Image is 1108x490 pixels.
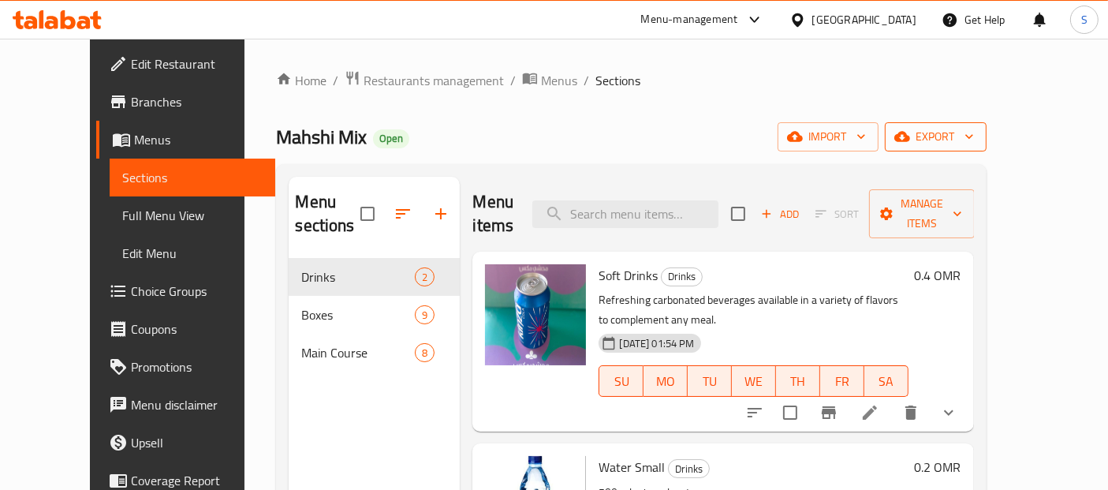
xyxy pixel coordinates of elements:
button: SU [599,365,644,397]
a: Choice Groups [96,272,275,310]
span: Coupons [131,320,263,339]
span: Sort sections [384,195,422,233]
span: Sections [122,168,263,187]
span: Full Menu View [122,206,263,225]
span: 2 [416,270,434,285]
span: Sections [595,71,640,90]
input: search [532,200,718,228]
button: WE [732,365,776,397]
a: Menus [96,121,275,159]
div: Main Course8 [289,334,460,372]
span: Upsell [131,433,263,452]
span: Edit Menu [122,244,263,263]
a: Sections [110,159,275,196]
h2: Menu items [472,190,513,238]
a: Menu disclaimer [96,386,275,424]
button: delete [892,394,930,432]
span: Edit Restaurant [131,54,263,73]
div: items [415,343,435,362]
div: Drinks [661,267,703,286]
a: Edit Restaurant [96,45,275,83]
button: export [885,122,987,151]
a: Edit Menu [110,234,275,272]
button: Branch-specific-item [810,394,848,432]
span: Soft Drinks [599,264,658,287]
span: Menus [134,130,263,149]
h6: 0.2 OMR [915,456,961,478]
button: Add section [422,195,460,233]
span: S [1081,11,1087,28]
div: Drinks2 [289,258,460,296]
span: [DATE] 01:54 PM [613,336,700,351]
button: TU [688,365,732,397]
button: Manage items [869,189,975,238]
img: Soft Drinks [485,264,586,365]
button: import [778,122,879,151]
button: SA [864,365,908,397]
button: show more [930,394,968,432]
span: TU [694,370,726,393]
a: Full Menu View [110,196,275,234]
span: Drinks [662,267,702,286]
span: Water Small [599,455,665,479]
div: items [415,305,435,324]
div: [GEOGRAPHIC_DATA] [812,11,916,28]
li: / [510,71,516,90]
span: SA [871,370,902,393]
span: Drinks [669,460,709,478]
a: Coupons [96,310,275,348]
span: Select section first [805,202,869,226]
h2: Menu sections [295,190,360,238]
button: TH [776,365,820,397]
span: TH [782,370,814,393]
button: MO [644,365,688,397]
span: Menu disclaimer [131,395,263,414]
span: Promotions [131,357,263,376]
p: Refreshing carbonated beverages available in a variety of flavors to complement any meal. [599,290,908,330]
span: 8 [416,346,434,361]
span: WE [738,370,770,393]
a: Branches [96,83,275,121]
span: Add item [755,202,805,226]
a: Menus [522,70,577,91]
a: Restaurants management [345,70,504,91]
div: Menu-management [641,10,738,29]
span: Menus [541,71,577,90]
a: Promotions [96,348,275,386]
li: / [333,71,338,90]
span: FR [826,370,858,393]
span: Select to update [774,396,807,429]
button: sort-choices [736,394,774,432]
span: Branches [131,92,263,111]
button: FR [820,365,864,397]
span: Coverage Report [131,471,263,490]
span: Manage items [882,194,962,234]
button: Add [755,202,805,226]
span: Mahshi Mix [276,119,367,155]
span: Add [759,205,801,223]
span: Choice Groups [131,282,263,301]
span: Main Course [301,343,415,362]
span: Restaurants management [364,71,504,90]
nav: breadcrumb [276,70,986,91]
svg: Show Choices [939,403,958,422]
nav: Menu sections [289,252,460,378]
div: items [415,267,435,286]
span: Select all sections [351,197,384,230]
span: MO [650,370,681,393]
span: Boxes [301,305,415,324]
span: export [897,127,974,147]
a: Edit menu item [860,403,879,422]
span: 9 [416,308,434,323]
span: import [790,127,866,147]
a: Upsell [96,424,275,462]
span: Open [373,132,409,145]
span: Drinks [301,267,415,286]
h6: 0.4 OMR [915,264,961,286]
div: Open [373,129,409,148]
div: Boxes9 [289,296,460,334]
li: / [584,71,589,90]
